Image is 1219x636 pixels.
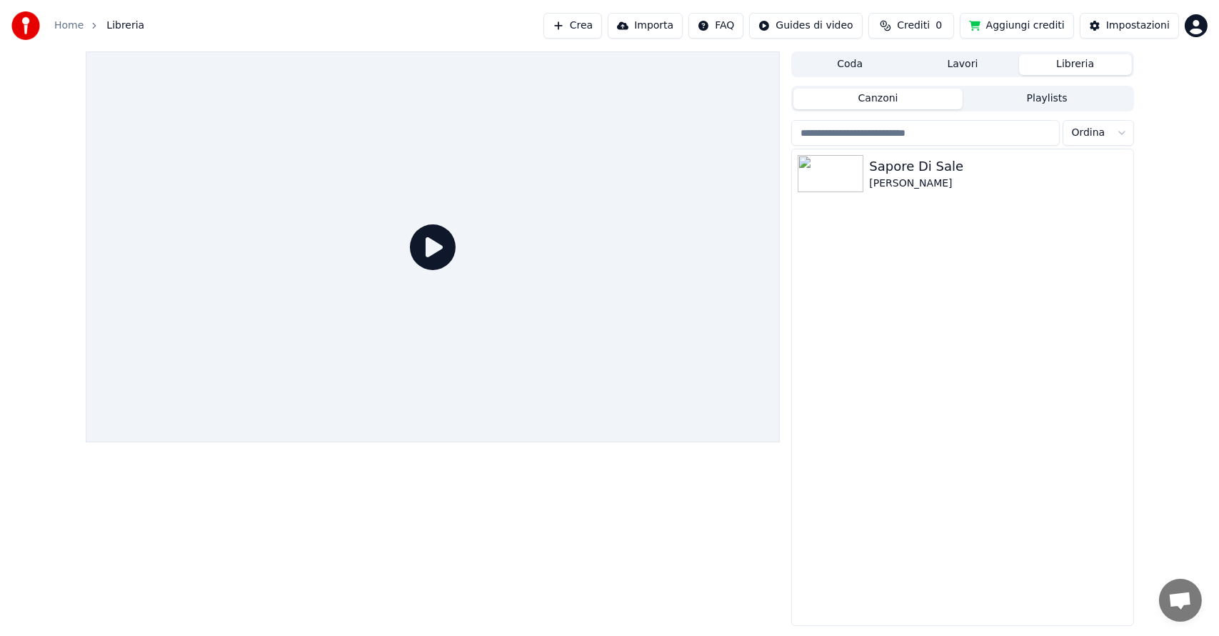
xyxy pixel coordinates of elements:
[960,13,1074,39] button: Aggiungi crediti
[1080,13,1179,39] button: Impostazioni
[688,13,743,39] button: FAQ
[608,13,683,39] button: Importa
[1072,126,1105,140] span: Ordina
[1019,54,1132,75] button: Libreria
[1159,579,1202,622] a: Aprire la chat
[868,13,954,39] button: Crediti0
[793,54,906,75] button: Coda
[897,19,930,33] span: Crediti
[963,89,1132,109] button: Playlists
[54,19,144,33] nav: breadcrumb
[543,13,602,39] button: Crea
[869,156,1127,177] div: Sapore Di Sale
[869,177,1127,191] div: [PERSON_NAME]
[106,19,144,33] span: Libreria
[1106,19,1170,33] div: Impostazioni
[749,13,862,39] button: Guides di video
[906,54,1019,75] button: Lavori
[935,19,942,33] span: 0
[54,19,84,33] a: Home
[793,89,963,109] button: Canzoni
[11,11,40,40] img: youka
